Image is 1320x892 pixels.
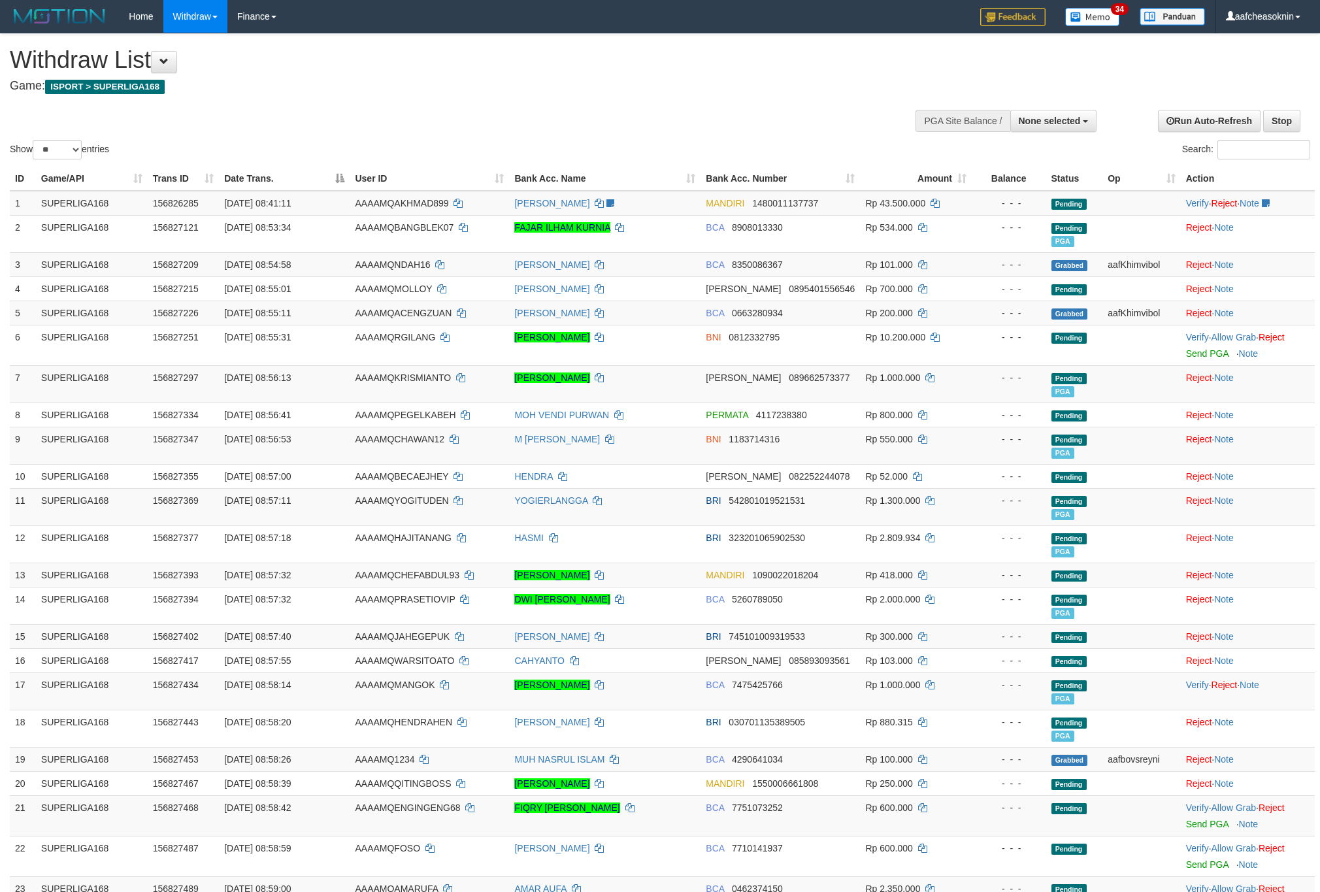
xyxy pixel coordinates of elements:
[36,563,148,587] td: SUPERLIGA168
[865,222,912,233] span: Rp 534.000
[1214,594,1234,604] a: Note
[224,655,291,666] span: [DATE] 08:57:55
[1186,495,1212,506] a: Reject
[1214,754,1234,765] a: Note
[1186,594,1212,604] a: Reject
[355,410,455,420] span: AAAAMQPEGELKABEH
[1051,236,1074,247] span: Marked by aafnonsreyleab
[1186,754,1212,765] a: Reject
[355,471,448,482] span: AAAAMQBECAEJHEY
[1186,533,1212,543] a: Reject
[355,332,435,342] span: AAAAMQRGILANG
[1214,434,1234,444] a: Note
[1181,464,1315,488] td: ·
[1181,167,1315,191] th: Action
[1181,365,1315,403] td: ·
[1214,778,1234,789] a: Note
[1186,680,1209,690] a: Verify
[36,191,148,216] td: SUPERLIGA168
[977,531,1041,544] div: - - -
[1051,284,1087,295] span: Pending
[33,140,82,159] select: Showentries
[350,167,509,191] th: User ID: activate to sort column ascending
[1214,570,1234,580] a: Note
[10,672,36,710] td: 17
[514,222,610,233] a: FAJAR ILHAM KURNIA
[706,533,721,543] span: BRI
[1212,843,1256,853] a: Allow Grab
[977,470,1041,483] div: - - -
[732,259,783,270] span: Copy 8350086367 to clipboard
[706,222,724,233] span: BCA
[980,8,1046,26] img: Feedback.jpg
[1181,325,1315,365] td: · ·
[514,259,589,270] a: [PERSON_NAME]
[1214,655,1234,666] a: Note
[1214,259,1234,270] a: Note
[148,167,219,191] th: Trans ID: activate to sort column ascending
[1214,308,1234,318] a: Note
[1051,472,1087,483] span: Pending
[1181,427,1315,464] td: ·
[706,198,744,208] span: MANDIRI
[514,533,543,543] a: HASMI
[865,471,908,482] span: Rp 52.000
[1181,403,1315,427] td: ·
[789,471,850,482] span: Copy 082252244078 to clipboard
[10,488,36,525] td: 11
[1051,308,1088,320] span: Grabbed
[1051,496,1087,507] span: Pending
[865,308,912,318] span: Rp 200.000
[865,259,912,270] span: Rp 101.000
[1051,260,1088,271] span: Grabbed
[1214,372,1234,383] a: Note
[10,301,36,325] td: 5
[355,434,444,444] span: AAAAMQCHAWAN12
[1217,140,1310,159] input: Search:
[514,495,587,506] a: YOGIERLANGGA
[224,332,291,342] span: [DATE] 08:55:31
[10,365,36,403] td: 7
[1212,332,1256,342] a: Allow Grab
[224,533,291,543] span: [DATE] 08:57:18
[153,198,199,208] span: 156826285
[153,410,199,420] span: 156827334
[224,308,291,318] span: [DATE] 08:55:11
[977,371,1041,384] div: - - -
[1051,632,1087,643] span: Pending
[729,631,805,642] span: Copy 745101009319533 to clipboard
[514,754,604,765] a: MUH NASRUL ISLAM
[355,372,451,383] span: AAAAMQKRISMIANTO
[729,332,780,342] span: Copy 0812332795 to clipboard
[1214,631,1234,642] a: Note
[865,372,920,383] span: Rp 1.000.000
[1186,819,1229,829] a: Send PGA
[514,284,589,294] a: [PERSON_NAME]
[1186,859,1229,870] a: Send PGA
[1214,284,1234,294] a: Note
[36,672,148,710] td: SUPERLIGA168
[355,631,450,642] span: AAAAMQJAHEGEPUK
[1186,434,1212,444] a: Reject
[752,570,818,580] span: Copy 1090022018204 to clipboard
[1102,252,1180,276] td: aafKhimvibol
[729,495,805,506] span: Copy 542801019521531 to clipboard
[36,325,148,365] td: SUPERLIGA168
[729,434,780,444] span: Copy 1183714316 to clipboard
[1051,333,1087,344] span: Pending
[1186,570,1212,580] a: Reject
[1212,802,1256,813] a: Allow Grab
[219,167,350,191] th: Date Trans.: activate to sort column descending
[1181,301,1315,325] td: ·
[1051,608,1074,619] span: Marked by aafnonsreyleab
[153,284,199,294] span: 156827215
[865,284,912,294] span: Rp 700.000
[1046,167,1103,191] th: Status
[1214,222,1234,233] a: Note
[153,631,199,642] span: 156827402
[729,533,805,543] span: Copy 323201065902530 to clipboard
[224,594,291,604] span: [DATE] 08:57:32
[355,570,459,580] span: AAAAMQCHEFABDUL93
[1102,167,1180,191] th: Op: activate to sort column ascending
[1051,199,1087,210] span: Pending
